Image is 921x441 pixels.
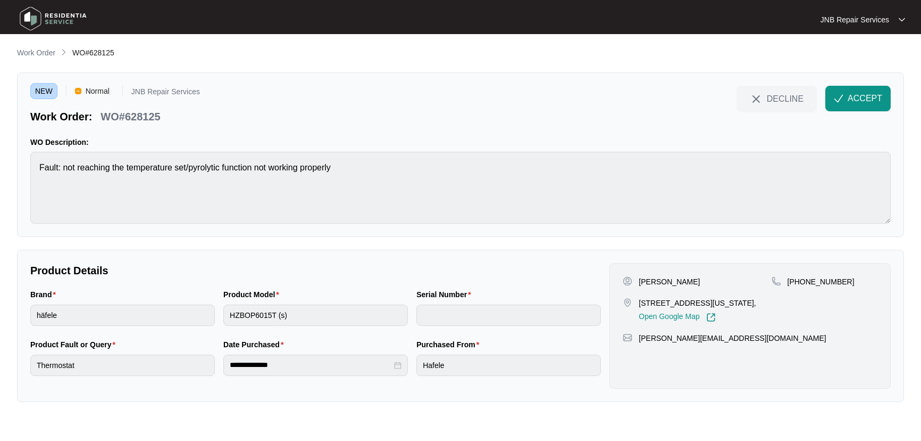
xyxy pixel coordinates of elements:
[230,360,392,371] input: Date Purchased
[767,93,803,104] span: DECLINE
[30,305,215,326] input: Brand
[30,109,92,124] p: Work Order:
[101,109,160,124] p: WO#628125
[416,305,601,326] input: Serial Number
[416,339,483,350] label: Purchased From
[848,92,882,105] span: ACCEPT
[30,339,120,350] label: Product Fault or Query
[17,47,55,58] p: Work Order
[30,152,891,224] textarea: Fault: not reaching the temperature set/pyrolytic function not working properly
[131,88,200,99] p: JNB Repair Services
[60,48,68,56] img: chevron-right
[623,333,632,342] img: map-pin
[15,47,57,59] a: Work Order
[72,48,114,57] span: WO#628125
[16,3,90,35] img: residentia service logo
[639,298,756,308] p: [STREET_ADDRESS][US_STATE],
[772,276,781,286] img: map-pin
[639,333,826,344] p: [PERSON_NAME][EMAIL_ADDRESS][DOMAIN_NAME]
[899,17,905,22] img: dropdown arrow
[750,93,763,105] img: close-Icon
[639,313,715,322] a: Open Google Map
[736,86,817,111] button: close-IconDECLINE
[30,355,215,376] input: Product Fault or Query
[223,339,288,350] label: Date Purchased
[75,88,81,94] img: Vercel Logo
[30,83,57,99] span: NEW
[623,276,632,286] img: user-pin
[223,289,283,300] label: Product Model
[623,298,632,307] img: map-pin
[820,14,889,25] p: JNB Repair Services
[639,276,700,287] p: [PERSON_NAME]
[706,313,716,322] img: Link-External
[834,94,843,103] img: check-Icon
[81,83,114,99] span: Normal
[788,276,855,287] p: [PHONE_NUMBER]
[223,305,408,326] input: Product Model
[416,289,475,300] label: Serial Number
[416,355,601,376] input: Purchased From
[30,137,891,148] p: WO Description:
[30,289,60,300] label: Brand
[825,86,891,111] button: check-IconACCEPT
[30,263,601,278] p: Product Details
